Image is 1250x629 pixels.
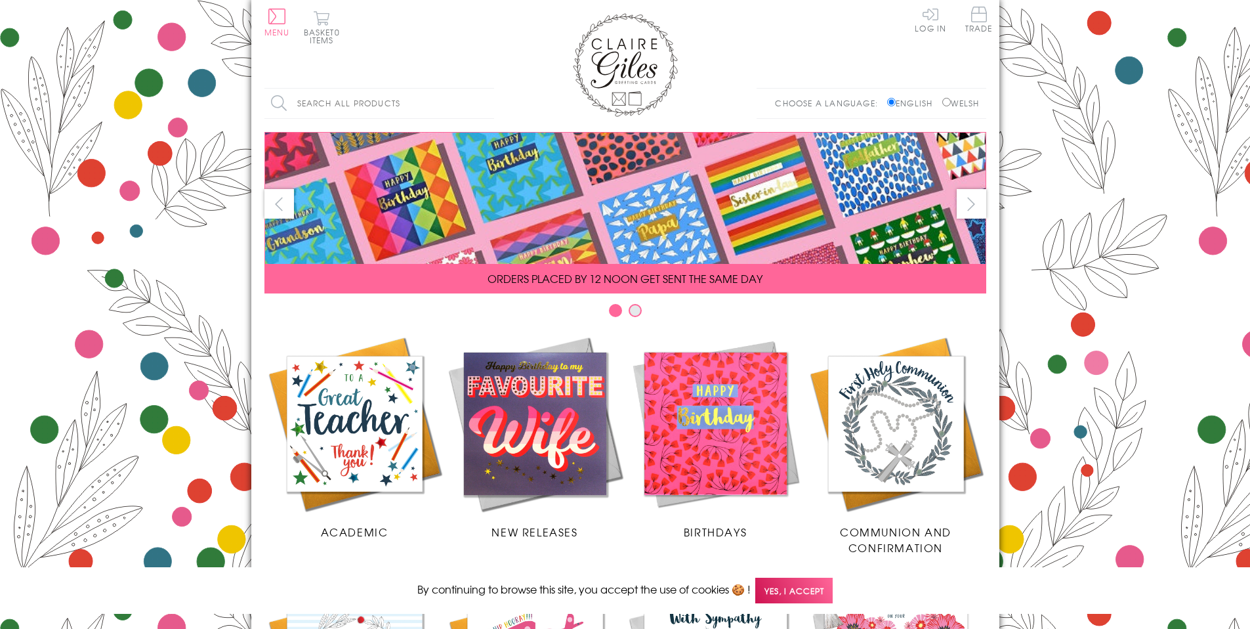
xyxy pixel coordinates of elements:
[887,97,939,109] label: English
[264,89,494,118] input: Search all products
[629,304,642,317] button: Carousel Page 2
[625,334,806,540] a: Birthdays
[304,11,340,44] button: Basket0 items
[264,334,445,540] a: Academic
[491,524,577,540] span: New Releases
[775,97,885,109] p: Choose a language:
[609,304,622,317] button: Carousel Page 1 (Current Slide)
[488,271,762,286] span: ORDERS PLACED BY 12 NOON GET SENT THE SAME DAY
[481,89,494,118] input: Search
[445,334,625,540] a: New Releases
[321,524,388,540] span: Academic
[684,524,747,540] span: Birthdays
[942,98,951,106] input: Welsh
[965,7,993,35] a: Trade
[755,578,833,603] span: Yes, I accept
[573,13,678,117] img: Claire Giles Greetings Cards
[840,524,951,555] span: Communion and Confirmation
[965,7,993,32] span: Trade
[957,189,986,219] button: next
[264,303,986,324] div: Carousel Pagination
[310,26,340,46] span: 0 items
[942,97,980,109] label: Welsh
[806,334,986,555] a: Communion and Confirmation
[915,7,946,32] a: Log In
[887,98,896,106] input: English
[264,189,294,219] button: prev
[264,26,290,38] span: Menu
[264,9,290,36] button: Menu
